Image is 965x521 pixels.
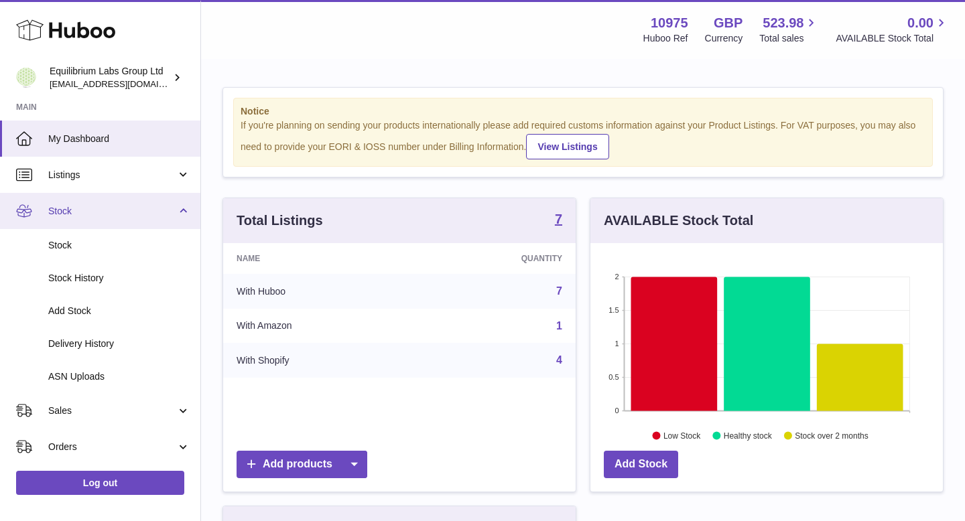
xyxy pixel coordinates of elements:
span: Stock History [48,272,190,285]
span: [EMAIL_ADDRESS][DOMAIN_NAME] [50,78,197,89]
span: Delivery History [48,338,190,350]
a: 1 [556,320,562,331]
span: Add Stock [48,305,190,317]
span: Stock [48,205,176,218]
span: Listings [48,169,176,181]
th: Quantity [416,243,576,274]
span: Total sales [759,32,819,45]
span: Orders [48,441,176,453]
a: 7 [556,285,562,297]
text: Stock over 2 months [795,431,868,440]
td: With Amazon [223,309,416,344]
span: Sales [48,404,176,417]
a: Add products [237,451,367,478]
div: Currency [705,32,743,45]
strong: 10975 [651,14,688,32]
text: 0.5 [608,373,619,381]
text: 0 [615,406,619,415]
strong: GBP [714,14,743,32]
a: Log out [16,471,184,495]
a: Add Stock [604,451,678,478]
a: View Listings [526,134,608,159]
span: My Dashboard [48,133,190,145]
img: huboo@equilibriumlabs.com [16,68,36,88]
span: Stock [48,239,190,252]
a: 7 [555,212,562,228]
div: If you're planning on sending your products internationally please add required customs informati... [241,119,925,159]
span: AVAILABLE Stock Total [836,32,949,45]
div: Equilibrium Labs Group Ltd [50,65,170,90]
text: 1 [615,340,619,348]
h3: Total Listings [237,212,323,230]
strong: Notice [241,105,925,118]
th: Name [223,243,416,274]
h3: AVAILABLE Stock Total [604,212,753,230]
span: 523.98 [763,14,803,32]
text: 1.5 [608,306,619,314]
strong: 7 [555,212,562,226]
text: 2 [615,273,619,281]
a: 523.98 Total sales [759,14,819,45]
a: 4 [556,354,562,366]
div: Huboo Ref [643,32,688,45]
td: With Huboo [223,274,416,309]
td: With Shopify [223,343,416,378]
span: ASN Uploads [48,370,190,383]
text: Healthy stock [724,431,773,440]
text: Low Stock [663,431,701,440]
span: 0.00 [907,14,934,32]
a: 0.00 AVAILABLE Stock Total [836,14,949,45]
